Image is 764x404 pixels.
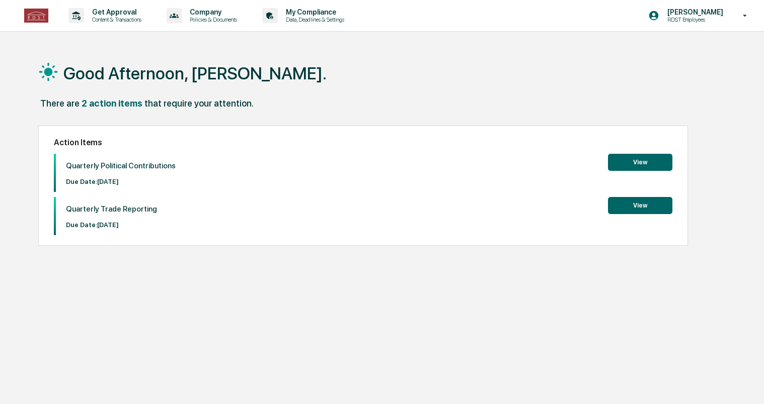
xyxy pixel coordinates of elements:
p: My Compliance [278,8,349,16]
p: Content & Transactions [84,16,146,23]
h2: Action Items [54,138,673,147]
img: logo [24,9,48,23]
p: Data, Deadlines & Settings [278,16,349,23]
p: [PERSON_NAME] [659,8,728,16]
div: 2 action items [82,98,142,109]
a: View [608,200,672,210]
div: that require your attention. [144,98,254,109]
p: RDST Employees [659,16,728,23]
p: Quarterly Political Contributions [66,161,176,170]
p: Company [182,8,242,16]
p: Due Date: [DATE] [66,221,157,229]
button: View [608,197,672,214]
p: Get Approval [84,8,146,16]
p: Policies & Documents [182,16,242,23]
a: View [608,157,672,166]
p: Quarterly Trade Reporting [66,205,157,214]
button: View [608,154,672,171]
p: Due Date: [DATE] [66,178,176,185]
h1: Good Afternoon, [PERSON_NAME]. [63,63,327,83]
div: There are [40,98,80,109]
